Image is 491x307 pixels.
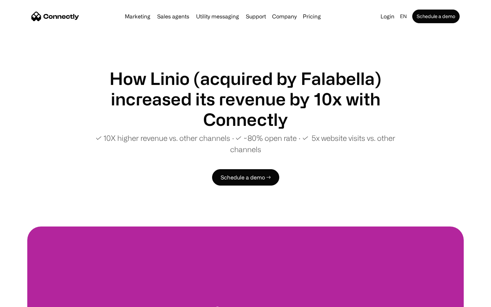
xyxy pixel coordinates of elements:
[82,68,409,130] h1: How Linio (acquired by Falabella) increased its revenue by 10x with Connectly
[243,14,269,19] a: Support
[122,14,153,19] a: Marketing
[212,169,279,186] a: Schedule a demo →
[7,294,41,305] aside: Language selected: English
[412,10,460,23] a: Schedule a demo
[300,14,324,19] a: Pricing
[193,14,242,19] a: Utility messaging
[400,12,407,21] div: en
[378,12,397,21] a: Login
[14,295,41,305] ul: Language list
[272,12,297,21] div: Company
[82,132,409,155] p: ✓ 10X higher revenue vs. other channels ∙ ✓ ~80% open rate ∙ ✓ 5x website visits vs. other channels
[154,14,192,19] a: Sales agents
